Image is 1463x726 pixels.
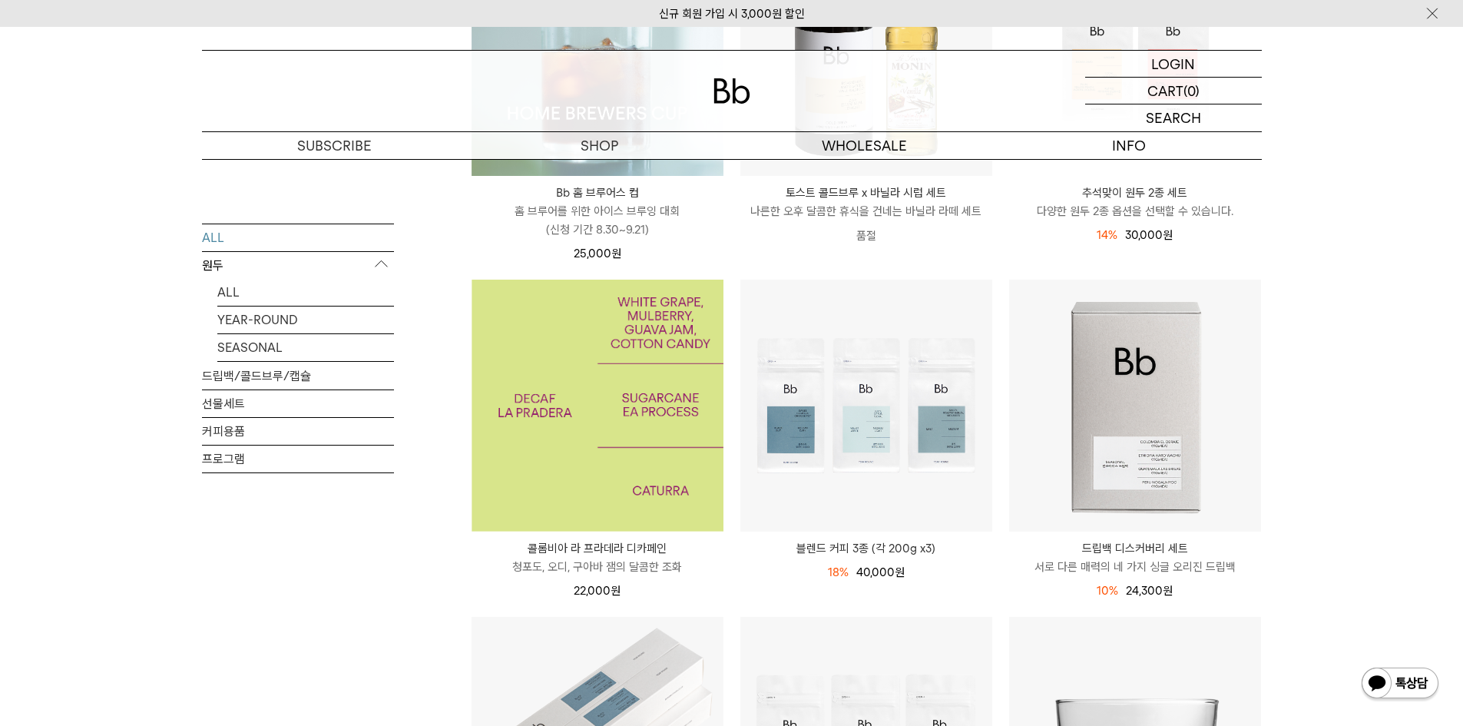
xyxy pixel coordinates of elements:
[202,390,394,416] a: 선물세트
[1009,558,1261,576] p: 서로 다른 매력의 네 가지 싱글 오리진 드립백
[1125,228,1173,242] span: 30,000
[217,306,394,333] a: YEAR-ROUND
[202,251,394,279] p: 원두
[1147,78,1183,104] p: CART
[1126,584,1173,598] span: 24,300
[202,224,394,250] a: ALL
[472,280,723,532] img: 1000001187_add2_054.jpg
[574,247,621,260] span: 25,000
[217,278,394,305] a: ALL
[472,202,723,239] p: 홈 브루어를 위한 아이스 브루잉 대회 (신청 기간 8.30~9.21)
[1146,104,1201,131] p: SEARCH
[732,132,997,159] p: WHOLESALE
[1097,582,1118,600] div: 10%
[1009,539,1261,558] p: 드립백 디스커버리 세트
[659,7,805,21] a: 신규 회원 가입 시 3,000원 할인
[217,333,394,360] a: SEASONAL
[1009,280,1261,532] img: 드립백 디스커버리 세트
[1163,584,1173,598] span: 원
[740,184,992,220] a: 토스트 콜드브루 x 바닐라 시럽 세트 나른한 오후 달콤한 휴식을 건네는 바닐라 라떼 세트
[740,539,992,558] a: 블렌드 커피 3종 (각 200g x3)
[574,584,621,598] span: 22,000
[472,280,723,532] a: 콜롬비아 라 프라데라 디카페인
[202,417,394,444] a: 커피용품
[202,445,394,472] a: 프로그램
[740,280,992,532] img: 블렌드 커피 3종 (각 200g x3)
[740,220,992,251] p: 품절
[1183,78,1200,104] p: (0)
[1085,78,1262,104] a: CART (0)
[1009,184,1261,202] p: 추석맞이 원두 2종 세트
[1360,666,1440,703] img: 카카오톡 채널 1:1 채팅 버튼
[997,132,1262,159] p: INFO
[740,202,992,220] p: 나른한 오후 달콤한 휴식을 건네는 바닐라 라떼 세트
[202,132,467,159] a: SUBSCRIBE
[1009,202,1261,220] p: 다양한 원두 2종 옵션을 선택할 수 있습니다.
[1009,184,1261,220] a: 추석맞이 원두 2종 세트 다양한 원두 2종 옵션을 선택할 수 있습니다.
[472,184,723,202] p: Bb 홈 브루어스 컵
[611,247,621,260] span: 원
[1163,228,1173,242] span: 원
[202,362,394,389] a: 드립백/콜드브루/캡슐
[472,184,723,239] a: Bb 홈 브루어스 컵 홈 브루어를 위한 아이스 브루잉 대회(신청 기간 8.30~9.21)
[472,539,723,558] p: 콜롬비아 라 프라데라 디카페인
[611,584,621,598] span: 원
[472,558,723,576] p: 청포도, 오디, 구아바 잼의 달콤한 조화
[467,132,732,159] a: SHOP
[472,539,723,576] a: 콜롬비아 라 프라데라 디카페인 청포도, 오디, 구아바 잼의 달콤한 조화
[895,565,905,579] span: 원
[1097,226,1117,244] div: 14%
[856,565,905,579] span: 40,000
[1085,51,1262,78] a: LOGIN
[828,563,849,582] div: 18%
[713,78,750,104] img: 로고
[1009,539,1261,576] a: 드립백 디스커버리 세트 서로 다른 매력의 네 가지 싱글 오리진 드립백
[740,184,992,202] p: 토스트 콜드브루 x 바닐라 시럽 세트
[1151,51,1195,77] p: LOGIN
